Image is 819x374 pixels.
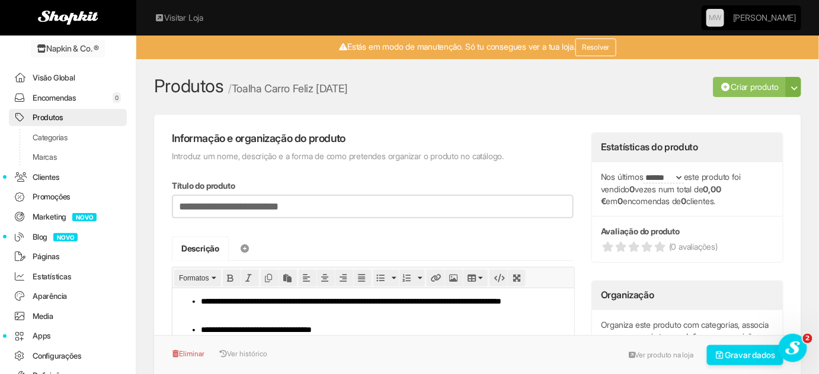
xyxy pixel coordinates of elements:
a: Visitar Loja [154,12,203,24]
div: Table [463,270,488,286]
div: Estás em modo de manutenção. Só tu consegues ver a tua loja. [148,38,807,56]
div: Bullet list [373,270,399,286]
div: Insert/edit image [445,270,463,286]
div: Copy [261,270,279,286]
a: Clientes [9,169,127,186]
a: Promoções [9,188,127,205]
div: Align right [335,270,353,286]
a: Visão Global [9,69,127,86]
a: Categorias [9,129,127,146]
span: Formatos [179,274,209,282]
i: Adicionar separador [239,244,250,253]
img: Shopkit [38,11,98,25]
p: Organiza este produto com categorias, associa uma marca, cria tags e define a sua posição no catá... [601,319,774,354]
a: Produtos [9,109,127,126]
strong: 0 [630,184,635,194]
a: Produtos [154,75,224,96]
a: Media [9,308,127,325]
h4: Informação e organização do produto [172,133,574,144]
p: Nos últimos este produto foi vendido vezes num total de em encomendas de clientes. [601,171,774,207]
strong: 0 [618,196,623,206]
a: Apps [9,327,127,344]
div: Source code [490,270,507,286]
a: Aparência [9,288,127,305]
a: Resolver [575,38,616,56]
h3: Organização [601,290,654,301]
button: Gravar dados [707,345,784,365]
h3: Estatísticas do produto [601,142,698,153]
a: Estatísticas [9,268,127,285]
span: 2 [803,334,812,343]
span: NOVO [72,213,97,221]
div: Justify [354,270,372,286]
a: Ver produto na loja [622,346,700,364]
button: Ver histórico [213,345,268,363]
div: Paste [279,270,297,286]
div: Bold [223,270,241,286]
button: Eliminar [172,345,211,363]
span: / [228,82,232,95]
a: Descrição [172,236,229,261]
span: 0 [113,92,121,103]
a: Marcas [9,149,127,166]
a: Criar produto [713,77,786,97]
span: (0 avaliações) [669,241,718,253]
strong: 0 [682,196,687,206]
label: Título do produto [172,180,235,192]
iframe: Intercom live chat [779,334,807,362]
div: Insert/edit link [427,270,444,286]
span: NOVO [53,233,78,241]
a: Configurações [9,347,127,365]
a: Páginas [9,248,127,265]
small: Toalha Carro Feliz [DATE] [228,82,348,95]
a: Napkin & Co. ® [31,40,105,57]
a: MarketingNOVO [9,208,127,225]
div: Fullscreen [508,270,526,286]
div: Italic [241,270,259,286]
div: Numbered list [399,270,425,286]
a: [PERSON_NAME] [733,6,796,30]
div: Align left [299,270,316,286]
div: Align center [317,270,335,286]
a: (0 avaliações) [601,240,774,253]
a: Encomendas0 [9,89,127,107]
a: BlogNOVO [9,228,127,246]
p: Introduz um nome, descrição e a forma de como pretendes organizar o produto no catálogo. [172,150,574,162]
label: Avaliação do produto [601,225,680,237]
a: MW [706,9,724,27]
